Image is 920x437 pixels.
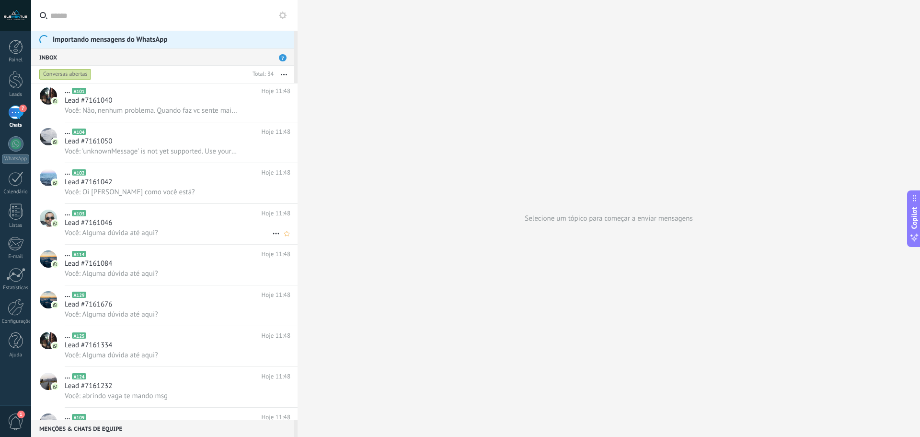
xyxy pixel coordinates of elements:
[262,249,290,259] span: Hoje 11:48
[2,57,30,63] div: Painel
[65,351,158,360] span: Você: Alguma dúvida até aqui?
[65,300,112,309] span: Lead #7161676
[39,69,92,80] div: Conversas abertas
[279,54,287,61] span: 7
[52,139,58,145] img: icon
[72,414,86,420] span: A109
[65,137,112,146] span: Lead #7161050
[65,106,238,115] span: Você: Não, nenhum problema. Quando faz vc sente mais sensibilidade e durabilidade na ereção.
[31,48,294,66] div: Inbox
[2,319,30,325] div: Configurações
[2,154,29,164] div: WhatsApp
[72,251,86,257] span: A114
[2,285,30,291] div: Estatísticas
[65,168,70,177] span: ...
[31,82,298,122] a: avataricon...A101Hoje 11:48Lead #7161040Você: Não, nenhum problema. Quando faz vc sente mais sens...
[65,413,70,422] span: ...
[65,249,70,259] span: ...
[52,179,58,186] img: icon
[72,292,86,298] span: A129
[31,367,298,407] a: avataricon...A124Hoje 11:48Lead #7161232Você: abrindo vaga te mando msg
[65,228,158,237] span: Você: Alguma dúvida até aqui?
[65,127,70,137] span: ...
[52,220,58,227] img: icon
[65,147,238,156] span: Você: 'unknownMessage' is not yet supported. Use your device to view this message.
[65,269,158,278] span: Você: Alguma dúvida até aqui?
[262,372,290,381] span: Hoje 11:48
[262,331,290,341] span: Hoje 11:48
[72,169,86,176] span: A102
[65,290,70,300] span: ...
[65,391,168,401] span: Você: abrindo vaga te mando msg
[52,261,58,268] img: icon
[72,129,86,135] span: A104
[2,122,30,129] div: Chats
[65,310,158,319] span: Você: Alguma dúvida até aqui?
[19,105,27,112] span: 7
[65,188,195,197] span: Você: Oi [PERSON_NAME] como você está?
[65,341,112,350] span: Lead #7161334
[262,209,290,218] span: Hoje 11:48
[249,70,274,79] div: Total: 34
[262,290,290,300] span: Hoje 11:48
[2,92,30,98] div: Leads
[31,122,298,163] a: avataricon...A104Hoje 11:48Lead #7161050Você: 'unknownMessage' is not yet supported. Use your dev...
[262,413,290,422] span: Hoje 11:48
[2,223,30,229] div: Listas
[52,302,58,308] img: icon
[262,168,290,177] span: Hoje 11:48
[2,352,30,358] div: Ajuda
[31,245,298,285] a: avataricon...A114Hoje 11:48Lead #7161084Você: Alguma dúvida até aqui?
[72,332,86,339] span: A125
[65,86,70,96] span: ...
[65,331,70,341] span: ...
[2,189,30,195] div: Calendário
[31,420,294,437] div: Menções & Chats de equipe
[65,381,112,391] span: Lead #7161232
[53,35,168,44] span: Importando mensagens do WhatsApp
[31,326,298,366] a: avataricon...A125Hoje 11:48Lead #7161334Você: Alguma dúvida até aqui?
[2,254,30,260] div: E-mail
[72,210,86,216] span: A103
[52,343,58,349] img: icon
[17,411,25,418] span: 1
[31,204,298,244] a: avataricon...A103Hoje 11:48Lead #7161046Você: Alguma dúvida até aqui?
[262,127,290,137] span: Hoje 11:48
[52,98,58,105] img: icon
[72,373,86,379] span: A124
[65,259,112,269] span: Lead #7161084
[262,86,290,96] span: Hoje 11:48
[31,285,298,326] a: avataricon...A129Hoje 11:48Lead #7161676Você: Alguma dúvida até aqui?
[65,372,70,381] span: ...
[31,163,298,203] a: avataricon...A102Hoje 11:48Lead #7161042Você: Oi [PERSON_NAME] como você está?
[909,207,919,229] span: Copilot
[274,66,294,83] button: Mais
[52,383,58,390] img: icon
[72,88,86,94] span: A101
[65,218,112,228] span: Lead #7161046
[65,96,112,106] span: Lead #7161040
[65,209,70,218] span: ...
[65,177,112,187] span: Lead #7161042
